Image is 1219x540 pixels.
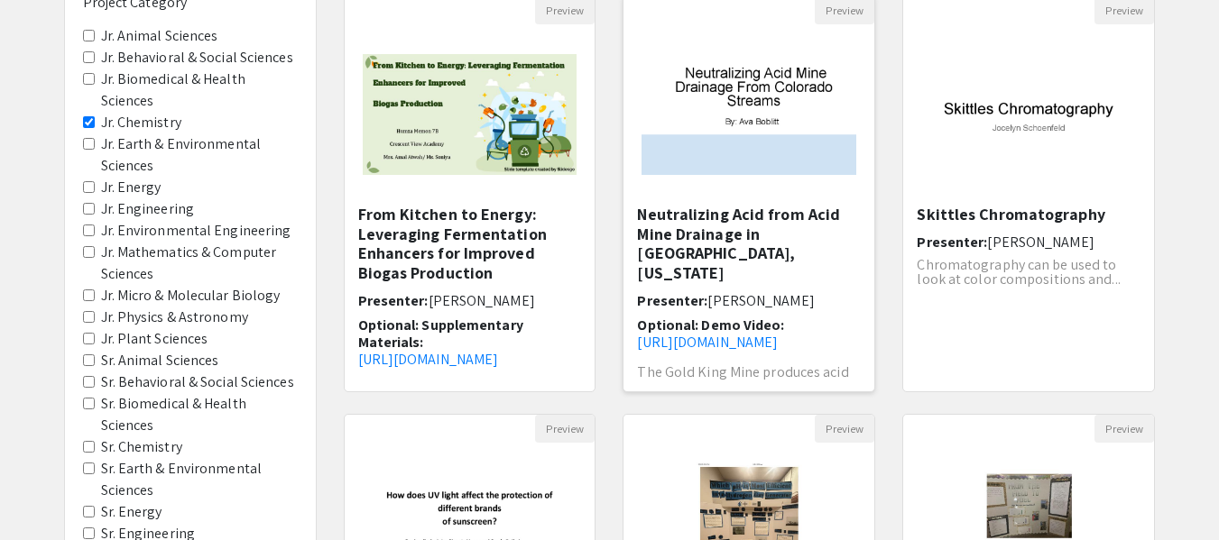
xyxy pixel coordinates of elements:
[101,69,298,112] label: Jr. Biomedical & Health Sciences
[101,350,219,371] label: Sr. Animal Sciences
[101,47,293,69] label: Jr. Behavioral & Social Sciences
[903,36,1154,193] img: <p>Skittles Chromatography </p>
[535,415,595,443] button: Preview
[917,205,1141,224] h5: Skittles Chromatography
[358,350,499,369] a: [URL][DOMAIN_NAME]
[101,328,208,350] label: Jr. Plant Sciences
[637,333,778,352] a: [URL][DOMAIN_NAME]
[637,362,848,396] span: The Gold King Mine produces acid mine drainage which flows in...
[101,285,281,307] label: Jr. Micro & Molecular Biology
[815,415,874,443] button: Preview
[987,233,1094,252] span: [PERSON_NAME]
[101,133,298,177] label: Jr. Earth & Environmental Sciences
[101,220,291,242] label: Jr. Environmental Engineering
[637,316,784,334] span: Optional: Demo Video:
[358,205,582,282] h5: From Kitchen to Energy: Leveraging Fermentation Enhancers for Improved Biogas Production
[358,292,582,309] h6: Presenter:
[637,205,861,282] h5: Neutralizing Acid from Acid Mine Drainage in [GEOGRAPHIC_DATA], [US_STATE]
[707,291,814,310] span: [PERSON_NAME]
[101,393,298,436] label: Sr. Biomedical & Health Sciences
[101,112,181,133] label: Jr. Chemistry
[917,233,1141,251] h6: Presenter:
[101,307,248,328] label: Jr. Physics & Astronomy
[14,459,77,526] iframe: Chat
[623,36,874,193] img: <p>Neutralizing Acid from Acid Mine Drainage in Silverton, Colorado</p>
[101,371,294,393] label: Sr. Behavioral & Social Sciences
[101,501,162,523] label: Sr. Energy
[345,36,596,193] img: <p><strong>From Kitchen to Energy: Leveraging Fermentation Enhancers for Improved Biogas Producti...
[429,291,535,310] span: [PERSON_NAME]
[358,316,523,352] span: Optional: Supplementary Materials:
[101,458,298,501] label: Sr. Earth & Environmental Sciences
[101,436,182,458] label: Sr. Chemistry
[101,242,298,285] label: Jr. Mathematics & Computer Sciences
[101,177,162,198] label: Jr. Energy
[101,25,218,47] label: Jr. Animal Sciences
[1094,415,1154,443] button: Preview
[101,198,195,220] label: Jr. Engineering
[637,292,861,309] h6: Presenter:
[917,255,1120,288] span: Chromatography can be used to look at color compositions and...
